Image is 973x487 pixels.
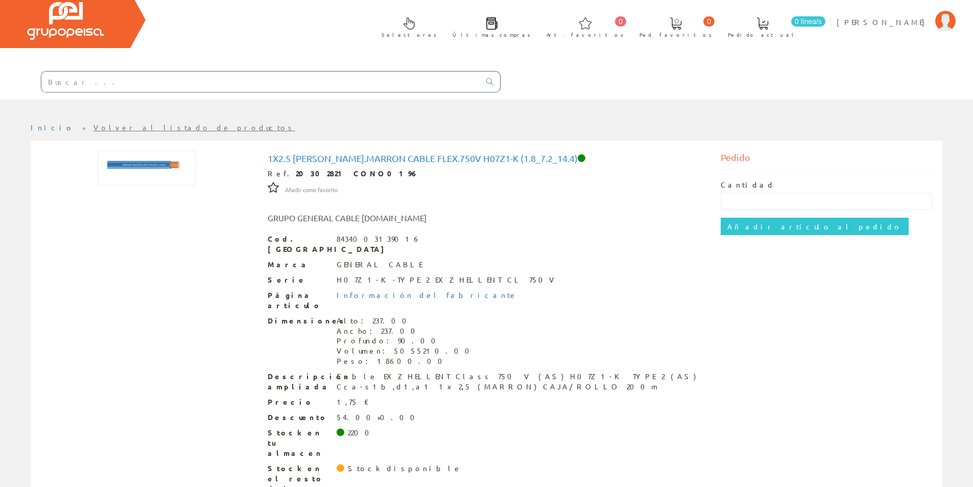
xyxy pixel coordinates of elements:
span: Serie [268,275,329,285]
span: Stock en tu almacen [268,428,329,458]
img: Grupo Peisa [27,2,104,40]
span: Descripción ampliada [268,372,329,392]
div: Ancho: 237.00 [337,326,476,336]
span: Ped. favoritos [639,30,712,40]
div: Stock disponible [348,463,462,474]
span: Selectores [382,30,437,40]
span: 0 línea/s [791,16,825,27]
a: Información del fabricante [337,290,517,299]
span: 0 [615,16,626,27]
div: 1,75 € [337,397,369,407]
a: [PERSON_NAME] [837,9,956,18]
span: Página artículo [268,290,329,311]
label: Cantidad [721,180,775,190]
span: Precio [268,397,329,407]
div: Volumen: 5055210.00 [337,346,476,356]
div: Peso: 18600.00 [337,356,476,366]
input: Buscar ... [41,72,480,92]
div: GRUPO GENERAL CABLE [DOMAIN_NAME] [260,212,525,224]
a: Selectores [371,9,442,44]
div: 54.00+0.00 [337,412,421,423]
div: 2200 [348,428,375,438]
div: Alto: 237.00 [337,316,476,326]
div: Profundo: 90.00 [337,336,476,346]
span: Art. favoritos [547,30,624,40]
h1: 1x2.5 [PERSON_NAME].Marron Cable Flex.750v H07z1-k (1.8_7.2_14.4) [268,153,706,164]
div: GENERAL CABLE [337,260,422,270]
input: Añadir artículo al pedido [721,218,909,235]
div: H07Z1-K-TYPE 2 EXZHELLENT CL 750V [337,275,557,285]
span: 0 [703,16,715,27]
span: Pedido actual [728,30,797,40]
div: Ref. [268,169,706,179]
span: Marca [268,260,329,270]
a: Últimas compras [442,9,536,44]
a: Inicio [31,123,74,132]
span: Últimas compras [453,30,531,40]
img: Foto artículo 1x2.5 Cero Hal.Marron Cable Flex.750v H07z1-k (1.8_7.2_14.4) (192x67.584) [98,151,196,185]
span: [PERSON_NAME] [837,17,930,27]
div: Cable EXZHELLENT Class 750 V (AS) H07Z1-K TYPE 2 (AS) Cca-s1b,d1,a1 1x2,5 (MARRON) CAJA/ROLLO 200m [337,372,706,392]
a: Volver al listado de productos [93,123,295,132]
div: Pedido [721,151,932,170]
span: Dimensiones [268,316,329,326]
span: Añadir como favorito [285,186,338,194]
div: 8434003139016 [337,234,421,244]
span: Descuento [268,412,329,423]
a: Añadir como favorito [285,184,338,194]
span: Cod. [GEOGRAPHIC_DATA] [268,234,329,254]
strong: 20302821 CONO0196 [296,169,418,178]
